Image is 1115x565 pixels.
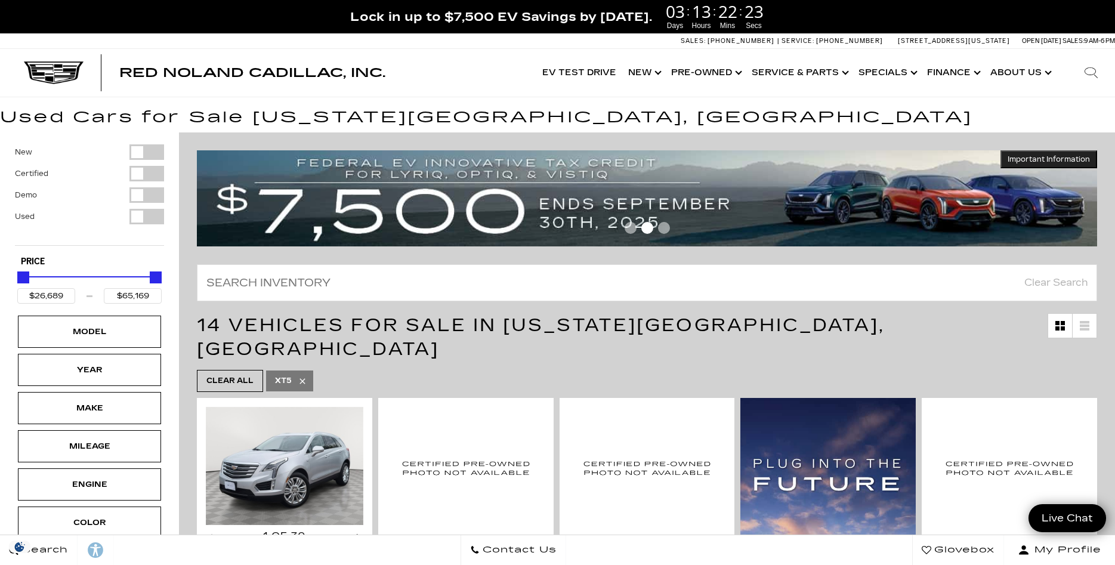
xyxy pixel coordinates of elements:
[1022,37,1061,45] span: Open [DATE]
[18,430,161,462] div: MileageMileage
[687,2,690,20] span: :
[18,542,68,558] span: Search
[461,535,566,565] a: Contact Us
[921,49,984,97] a: Finance
[18,392,161,424] div: MakeMake
[746,49,853,97] a: Service & Parts
[15,189,37,201] label: Demo
[15,144,164,245] div: Filter by Vehicle Type
[664,3,687,20] span: 03
[716,20,739,31] span: Mins
[206,407,363,525] div: 1 / 2
[387,407,545,528] img: 2023 Cadillac XT5 Sport
[197,150,1097,247] img: vrp-tax-ending-august-version
[1004,535,1115,565] button: Open user profile menu
[197,264,1097,301] input: Search Inventory
[782,37,814,45] span: Service:
[18,354,161,386] div: YearYear
[17,271,29,283] div: Minimum Price
[1036,511,1099,525] span: Live Chat
[931,542,994,558] span: Glovebox
[816,37,883,45] span: [PHONE_NUMBER]
[739,2,743,20] span: :
[1063,37,1084,45] span: Sales:
[625,222,637,234] span: Go to slide 1
[681,38,777,44] a: Sales: [PHONE_NUMBER]
[18,316,161,348] div: ModelModel
[853,49,921,97] a: Specials
[119,66,385,80] span: Red Noland Cadillac, Inc.
[15,211,35,223] label: Used
[206,530,363,543] div: 1 of 30
[150,271,162,283] div: Maximum Price
[206,407,363,525] img: 2018 Cadillac XT5 Premium Luxury AWD 1
[743,20,765,31] span: Secs
[898,37,1010,45] a: [STREET_ADDRESS][US_STATE]
[17,267,162,304] div: Price
[716,3,739,20] span: 22
[536,49,622,97] a: EV Test Drive
[690,3,713,20] span: 13
[641,222,653,234] span: Go to slide 2
[664,20,687,31] span: Days
[708,37,774,45] span: [PHONE_NUMBER]
[275,373,292,388] span: XT5
[104,288,162,304] input: Maximum
[60,440,119,453] div: Mileage
[21,257,158,267] h5: Price
[931,407,1088,528] img: 2024 Cadillac XT5 Sport
[665,49,746,97] a: Pre-Owned
[18,468,161,501] div: EngineEngine
[24,61,84,84] img: Cadillac Dark Logo with Cadillac White Text
[60,478,119,491] div: Engine
[60,363,119,376] div: Year
[6,541,33,553] img: Opt-Out Icon
[197,314,885,360] span: 14 Vehicles for Sale in [US_STATE][GEOGRAPHIC_DATA], [GEOGRAPHIC_DATA]
[777,38,886,44] a: Service: [PHONE_NUMBER]
[60,516,119,529] div: Color
[713,2,716,20] span: :
[1000,150,1097,168] button: Important Information
[119,67,385,79] a: Red Noland Cadillac, Inc.
[1030,542,1101,558] span: My Profile
[743,3,765,20] span: 23
[622,49,665,97] a: New
[690,20,713,31] span: Hours
[60,402,119,415] div: Make
[1008,155,1090,164] span: Important Information
[984,49,1055,97] a: About Us
[6,541,33,553] section: Click to Open Cookie Consent Modal
[1084,37,1115,45] span: 9 AM-6 PM
[681,37,706,45] span: Sales:
[658,222,670,234] span: Go to slide 3
[1028,504,1106,532] a: Live Chat
[1095,6,1109,20] a: Close
[912,535,1004,565] a: Glovebox
[206,373,254,388] span: Clear All
[60,325,119,338] div: Model
[18,507,161,539] div: ColorColor
[569,407,726,528] img: 2024 Cadillac XT5 Premium Luxury
[17,288,75,304] input: Minimum
[480,542,557,558] span: Contact Us
[15,146,32,158] label: New
[15,168,48,180] label: Certified
[350,9,652,24] span: Lock in up to $7,500 EV Savings by [DATE].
